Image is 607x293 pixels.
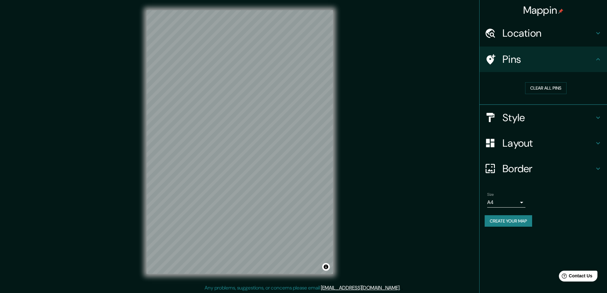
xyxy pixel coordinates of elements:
button: Toggle attribution [322,263,330,271]
h4: Style [502,111,594,124]
div: A4 [487,197,525,208]
h4: Border [502,162,594,175]
p: Any problems, suggestions, or concerns please email . [205,284,401,292]
img: pin-icon.png [558,9,563,14]
div: Pins [480,47,607,72]
label: Size [487,192,494,197]
h4: Pins [502,53,594,66]
div: Style [480,105,607,130]
h4: Location [502,27,594,40]
iframe: Help widget launcher [550,268,600,286]
a: [EMAIL_ADDRESS][DOMAIN_NAME] [321,284,400,291]
button: Create your map [485,215,532,227]
div: . [401,284,401,292]
button: Clear all pins [525,82,567,94]
h4: Mappin [523,4,564,17]
canvas: Map [147,10,333,274]
div: Layout [480,130,607,156]
div: . [401,284,403,292]
div: Location [480,20,607,46]
h4: Layout [502,137,594,150]
div: Border [480,156,607,181]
